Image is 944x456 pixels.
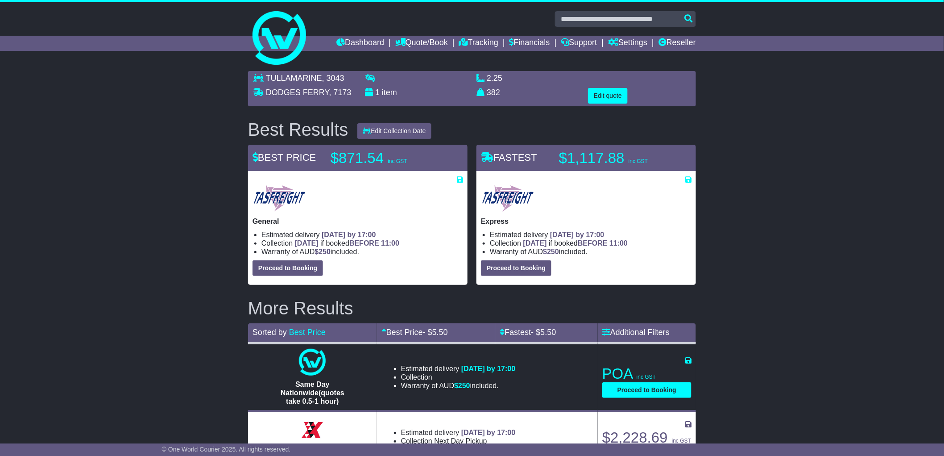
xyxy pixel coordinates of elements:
[487,74,502,83] span: 2.25
[602,382,691,398] button: Proceed to Booking
[322,231,376,238] span: [DATE] by 17:00
[461,429,516,436] span: [DATE] by 17:00
[458,382,470,389] span: 250
[295,239,399,247] span: if booked
[672,438,691,444] span: inc GST
[295,239,319,247] span: [DATE]
[602,328,670,337] a: Additional Filters
[315,248,331,255] span: $
[401,373,516,381] li: Collection
[253,184,306,213] img: Tasfreight: General
[299,417,326,443] img: Border Express: Express Bulk Service
[329,88,351,97] span: , 7173
[541,328,556,337] span: 5.50
[602,429,691,447] p: $2,228.69
[401,364,516,373] li: Estimated delivery
[289,328,326,337] a: Best Price
[578,239,608,247] span: BEFORE
[481,184,535,213] img: Tasfreight: Express
[261,230,463,239] li: Estimated delivery
[629,158,648,164] span: inc GST
[550,231,604,238] span: [DATE] by 17:00
[253,217,463,226] p: General
[459,36,498,51] a: Tracking
[481,260,551,276] button: Proceed to Booking
[299,349,326,376] img: One World Courier: Same Day Nationwide(quotes take 0.5-1 hour)
[357,123,432,139] button: Edit Collection Date
[281,381,344,405] span: Same Day Nationwide(quotes take 0.5-1 hour)
[401,428,516,437] li: Estimated delivery
[547,248,559,255] span: 250
[266,74,322,83] span: TULLAMARINE
[401,437,516,445] li: Collection
[531,328,556,337] span: - $
[588,88,628,104] button: Edit quote
[388,158,407,164] span: inc GST
[454,382,470,389] span: $
[461,365,516,372] span: [DATE] by 17:00
[500,328,556,337] a: Fastest- $5.50
[331,149,442,167] p: $871.54
[432,328,448,337] span: 5.50
[381,239,399,247] span: 11:00
[543,248,559,255] span: $
[253,260,323,276] button: Proceed to Booking
[253,328,287,337] span: Sorted by
[395,36,448,51] a: Quote/Book
[423,328,448,337] span: - $
[490,247,691,256] li: Warranty of AUD included.
[375,88,380,97] span: 1
[261,239,463,247] li: Collection
[658,36,696,51] a: Reseller
[490,230,691,239] li: Estimated delivery
[401,381,516,390] li: Warranty of AUD included.
[509,36,550,51] a: Financials
[261,247,463,256] li: Warranty of AUD included.
[253,152,316,163] span: BEST PRICE
[637,374,656,380] span: inc GST
[381,328,448,337] a: Best Price- $5.50
[319,248,331,255] span: 250
[248,298,696,318] h2: More Results
[523,239,628,247] span: if booked
[162,446,291,453] span: © One World Courier 2025. All rights reserved.
[609,239,628,247] span: 11:00
[487,88,500,97] span: 382
[435,437,487,445] span: Next Day Pickup
[523,239,547,247] span: [DATE]
[244,120,353,139] div: Best Results
[349,239,379,247] span: BEFORE
[266,88,329,97] span: DODGES FERRY
[382,88,397,97] span: item
[602,365,691,383] p: POA
[561,36,597,51] a: Support
[322,74,344,83] span: , 3043
[490,239,691,247] li: Collection
[481,217,691,226] p: Express
[608,36,647,51] a: Settings
[336,36,384,51] a: Dashboard
[481,152,537,163] span: FASTEST
[559,149,671,167] p: $1,117.88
